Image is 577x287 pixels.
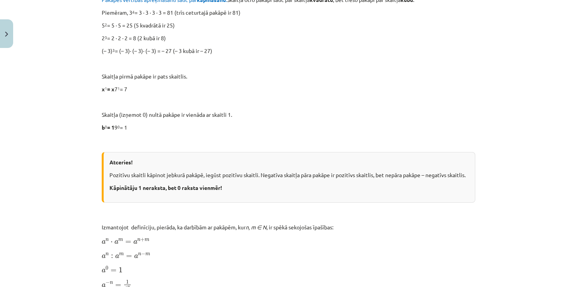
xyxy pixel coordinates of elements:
span: : [111,255,113,258]
span: − [141,252,145,256]
span: m [145,239,149,241]
span: a [115,255,119,258]
sup: 1 [105,85,107,91]
p: Pozitīvu skaitli kāpinot jebkurā pakāpē, iegūst pozitīvu skaitli. Negatīva skaitļa pāra pakāpe ir... [109,171,469,179]
span: = [125,241,131,244]
p: Piemēram, 3 = 3 ∙ 3 ∙ 3 ∙ 3 = 81 (trīs ceturtajā pakāpē ir 81) [102,9,475,17]
img: icon-close-lesson-0947bae3869378f0d4975bcd49f059093ad1ed9edebbc8119c70593378902aed.svg [5,32,8,37]
p: 2 = 2 ∙ 2 ∙ 2 = 8 (2 kubā ir 8) [102,34,475,42]
span: − [106,281,110,285]
span: = [115,284,121,287]
sup: 3 [113,47,115,53]
p: 7 = 7 [102,85,475,93]
span: a [133,240,137,244]
strong: Kāpinātāju 1 neraksta, bet 0 raksta vienmēr! [109,184,222,191]
sup: 4 [132,9,135,15]
span: a [134,255,138,258]
b: Atceries! [109,159,133,166]
p: Skaitļa pirmā pakāpe ir pats skaitlis. [102,72,475,80]
span: = [126,255,132,258]
span: ⋅ [111,241,113,244]
span: n [106,253,109,256]
b: = x [107,85,114,92]
span: a [102,240,106,244]
span: = [111,269,116,272]
sup: 3 [105,34,107,40]
span: n [106,239,109,241]
em: n, m ∈ N [246,224,266,231]
span: a [114,240,118,244]
span: n [110,282,113,285]
b: = 1 [107,124,114,131]
span: a [102,269,106,273]
sup: 0 [105,124,107,130]
p: (– 3) = (– 3)∙ (– 3)∙ (– 3) = – 27 (– 3 kubā ir – 27) [102,47,475,55]
b: b [102,124,105,131]
p: Izmantojot definīciju, pierāda, ka darbībām ar pakāpēm, kur , ir spēkā sekojošas īpašības: [102,223,475,231]
p: 9 = 1 [102,123,475,132]
span: 1 [126,280,129,284]
span: n [138,253,141,256]
sup: 1 [118,85,120,91]
p: Skaitļa (izņemot 0) nultā pakāpe ir vienāda ar skaitli 1. [102,111,475,119]
p: 5 = 5 ∙ 5 = 25 (5 kvadrātā ir 25) [102,21,475,29]
sup: 2 [105,22,107,27]
span: m [119,253,124,256]
span: n [137,239,140,241]
span: + [140,238,145,242]
span: 0 [106,266,108,270]
span: a [102,255,106,258]
span: 1 [119,267,123,273]
span: m [145,253,150,256]
b: x [102,85,105,92]
sup: 0 [118,124,120,130]
span: m [118,239,123,241]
